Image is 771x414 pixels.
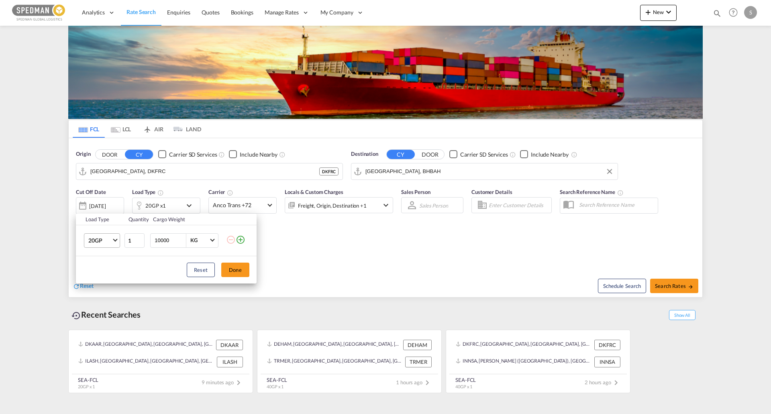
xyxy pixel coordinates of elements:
[226,235,236,245] md-icon: icon-minus-circle-outline
[124,214,149,225] th: Quantity
[153,216,221,223] div: Cargo Weight
[190,237,198,243] div: KG
[124,233,145,248] input: Qty
[88,237,112,245] span: 20GP
[187,263,215,277] button: Reset
[221,263,249,277] button: Done
[76,214,124,225] th: Load Type
[236,235,245,245] md-icon: icon-plus-circle-outline
[84,233,120,248] md-select: Choose: 20GP
[154,234,186,247] input: Enter Weight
